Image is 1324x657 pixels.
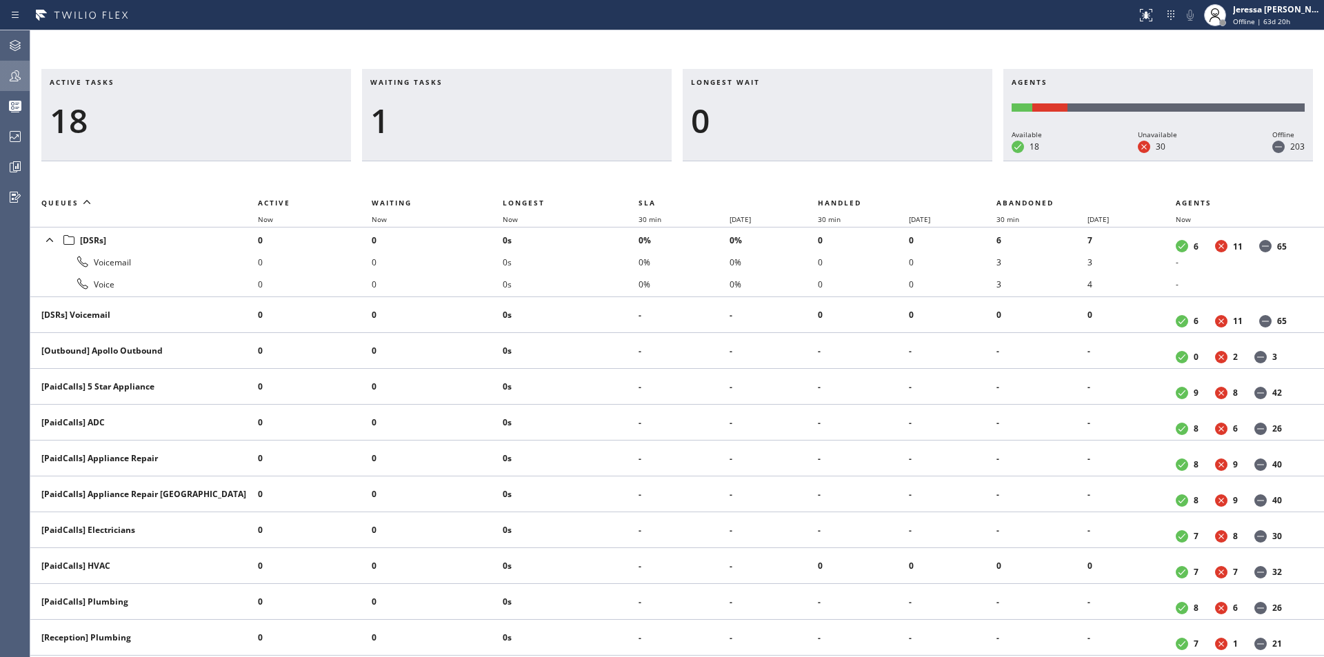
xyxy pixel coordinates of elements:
dd: 6 [1194,241,1198,252]
dd: 65 [1277,315,1287,327]
li: - [1087,627,1176,649]
span: Now [372,214,387,224]
dt: Offline [1254,602,1267,614]
li: 0 [258,591,372,613]
li: - [730,447,818,469]
dt: Unavailable [1215,315,1227,327]
dt: Available [1176,315,1188,327]
li: 0 [372,627,503,649]
dt: Offline [1272,141,1285,153]
span: Now [258,214,273,224]
dt: Available [1176,530,1188,543]
dd: 6 [1233,602,1238,614]
li: - [730,555,818,577]
li: - [996,412,1087,434]
dd: 26 [1272,423,1282,434]
dt: Available [1012,141,1024,153]
dd: 7 [1194,638,1198,649]
li: - [730,627,818,649]
li: 0 [372,229,503,251]
li: - [1087,412,1176,434]
button: Mute [1181,6,1200,25]
li: 0 [258,273,372,295]
li: 0 [372,376,503,398]
span: Offline | 63d 20h [1233,17,1290,26]
li: 0 [372,340,503,362]
dd: 40 [1272,458,1282,470]
span: Longest [503,198,545,208]
dd: 9 [1233,494,1238,506]
dd: 30 [1272,530,1282,542]
dt: Unavailable [1215,566,1227,578]
li: 6 [996,229,1087,251]
li: 0% [730,273,818,295]
dt: Offline [1254,530,1267,543]
li: - [639,340,730,362]
dd: 0 [1194,351,1198,363]
li: - [818,447,909,469]
li: 0% [639,273,730,295]
li: 0s [503,591,639,613]
li: - [818,483,909,505]
dd: 8 [1194,423,1198,434]
li: - [996,376,1087,398]
li: - [996,447,1087,469]
dd: 7 [1194,566,1198,578]
li: - [818,627,909,649]
li: 0% [639,229,730,251]
dt: Available [1176,638,1188,650]
dd: 26 [1272,602,1282,614]
dt: Offline [1259,315,1272,327]
dd: 65 [1277,241,1287,252]
li: - [639,376,730,398]
span: Now [1176,214,1191,224]
li: - [996,519,1087,541]
li: 0 [372,273,503,295]
li: 3 [996,251,1087,273]
dd: 8 [1194,494,1198,506]
li: - [730,376,818,398]
span: Agents [1012,77,1047,87]
li: 0 [372,412,503,434]
dd: 203 [1290,141,1305,152]
li: 0s [503,229,639,251]
dd: 9 [1233,458,1238,470]
dd: 18 [1030,141,1039,152]
li: - [639,483,730,505]
li: - [909,483,997,505]
span: Agents [1176,198,1212,208]
li: - [909,627,997,649]
div: Voice [41,276,247,292]
div: [PaidCalls] 5 Star Appliance [41,381,247,392]
li: - [818,519,909,541]
li: 0 [258,447,372,469]
dd: 7 [1194,530,1198,542]
dt: Unavailable [1138,141,1150,153]
li: - [639,591,730,613]
li: - [909,412,997,434]
li: 0 [258,229,372,251]
span: Now [503,214,518,224]
dd: 11 [1233,241,1243,252]
li: - [639,519,730,541]
li: 7 [1087,229,1176,251]
li: 0 [258,376,372,398]
li: - [730,591,818,613]
dt: Offline [1259,240,1272,252]
li: 0 [909,304,997,326]
div: Unavailable: 30 [1032,103,1067,112]
li: - [818,591,909,613]
div: [PaidCalls] Appliance Repair [41,452,247,464]
div: [PaidCalls] Electricians [41,524,247,536]
dt: Available [1176,602,1188,614]
li: 3 [996,273,1087,295]
dd: 8 [1194,602,1198,614]
li: 0 [372,519,503,541]
li: - [909,591,997,613]
dt: Offline [1254,566,1267,578]
li: - [730,304,818,326]
dd: 30 [1156,141,1165,152]
li: 0s [503,627,639,649]
li: 0s [503,273,639,295]
li: 0 [909,555,997,577]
